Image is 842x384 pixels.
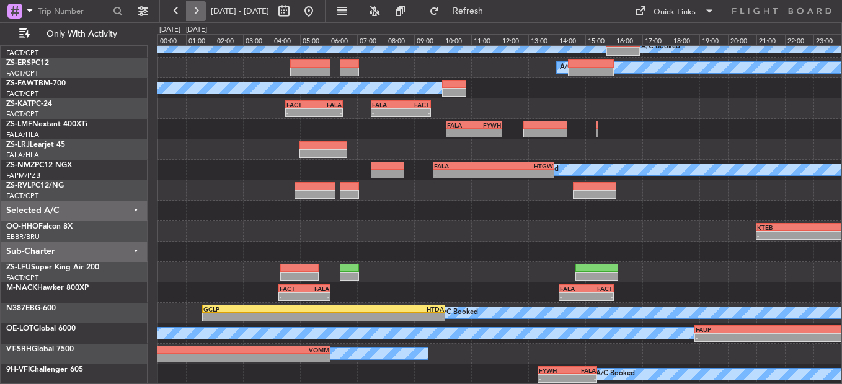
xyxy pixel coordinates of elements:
div: A/C Booked [560,58,599,77]
a: FACT/CPT [6,110,38,119]
span: OE-LOT [6,325,33,333]
span: ZS-LFU [6,264,31,271]
div: FAUP [696,326,835,333]
div: 10:00 [443,34,471,45]
a: FACT/CPT [6,191,38,201]
div: FALA [372,101,401,108]
a: M-NACKHawker 800XP [6,284,89,292]
div: 14:00 [557,34,585,45]
div: - [372,109,401,116]
div: FACT [286,101,314,108]
div: 12:00 [500,34,528,45]
span: M-NACK [6,284,37,292]
div: - [314,109,341,116]
a: N387EBG-600 [6,305,56,312]
div: A/C Booked [596,365,635,383]
div: 00:00 [157,34,186,45]
a: FACT/CPT [6,48,38,58]
span: Refresh [442,7,494,15]
div: Quick Links [654,6,696,19]
a: ZS-FAWTBM-700 [6,80,66,87]
a: ZS-LFUSuper King Air 200 [6,264,99,271]
div: - [434,170,494,178]
div: - [324,313,444,321]
div: FACT [401,101,429,108]
div: 11:00 [471,34,500,45]
span: OO-HHO [6,223,38,230]
div: - [304,293,329,300]
div: - [208,354,330,362]
div: 09:00 [414,34,443,45]
a: FACT/CPT [6,273,38,282]
div: 21:00 [756,34,785,45]
div: 02:00 [215,34,243,45]
div: 13:00 [528,34,557,45]
span: 9H-VFI [6,366,30,373]
div: FALA [304,285,329,292]
div: FYWH [474,121,500,129]
div: 20:00 [728,34,756,45]
button: Only With Activity [14,24,135,44]
div: FALA [314,101,341,108]
button: Refresh [423,1,498,21]
div: 22:00 [785,34,813,45]
div: [DATE] - [DATE] [159,25,207,35]
div: A/C Booked [439,303,478,322]
span: Only With Activity [32,30,131,38]
span: N387EB [6,305,35,312]
span: ZS-LMF [6,121,32,128]
a: ZS-KATPC-24 [6,100,52,108]
a: FAPM/PZB [6,171,40,180]
a: FACT/CPT [6,69,38,78]
div: GCLP [203,305,324,313]
div: FALA [434,162,494,170]
span: VT-SRH [6,346,32,353]
a: FACT/CPT [6,89,38,98]
span: ZS-RVL [6,182,31,190]
span: ZS-FAW [6,80,34,87]
a: OE-LOTGlobal 6000 [6,325,76,333]
div: 17:00 [642,34,671,45]
span: ZS-KAT [6,100,32,108]
div: FACT [280,285,304,292]
input: Trip Number [38,2,109,20]
div: FALA [560,285,586,292]
div: 08:00 [386,34,414,45]
div: - [567,375,596,382]
div: 16:00 [614,34,642,45]
div: - [286,109,314,116]
div: HTGW [494,162,553,170]
div: 06:00 [329,34,357,45]
div: - [560,293,586,300]
div: - [474,129,500,137]
a: ZS-ERSPC12 [6,59,49,67]
div: FALA [567,367,596,374]
span: ZS-ERS [6,59,31,67]
a: 9H-VFIChallenger 605 [6,366,83,373]
span: ZS-LRJ [6,141,30,149]
a: FALA/HLA [6,151,39,160]
div: - [494,170,553,178]
div: 18:00 [671,34,699,45]
div: 23:00 [813,34,842,45]
a: VT-SRHGlobal 7500 [6,346,74,353]
div: - [401,109,429,116]
div: 04:00 [272,34,300,45]
div: FACT [586,285,612,292]
div: A/C Booked [641,38,680,56]
a: ZS-NMZPC12 NGX [6,162,72,169]
div: VOMM [208,346,330,354]
div: - [696,334,835,341]
div: - [586,293,612,300]
a: OO-HHOFalcon 8X [6,223,73,230]
div: 15:00 [585,34,614,45]
div: - [203,313,324,321]
a: ZS-LMFNextant 400XTi [6,121,87,128]
button: Quick Links [629,1,720,21]
div: 05:00 [300,34,329,45]
span: ZS-NMZ [6,162,35,169]
div: 07:00 [357,34,386,45]
div: 19:00 [699,34,728,45]
span: [DATE] - [DATE] [211,6,269,17]
a: FALA/HLA [6,130,39,139]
